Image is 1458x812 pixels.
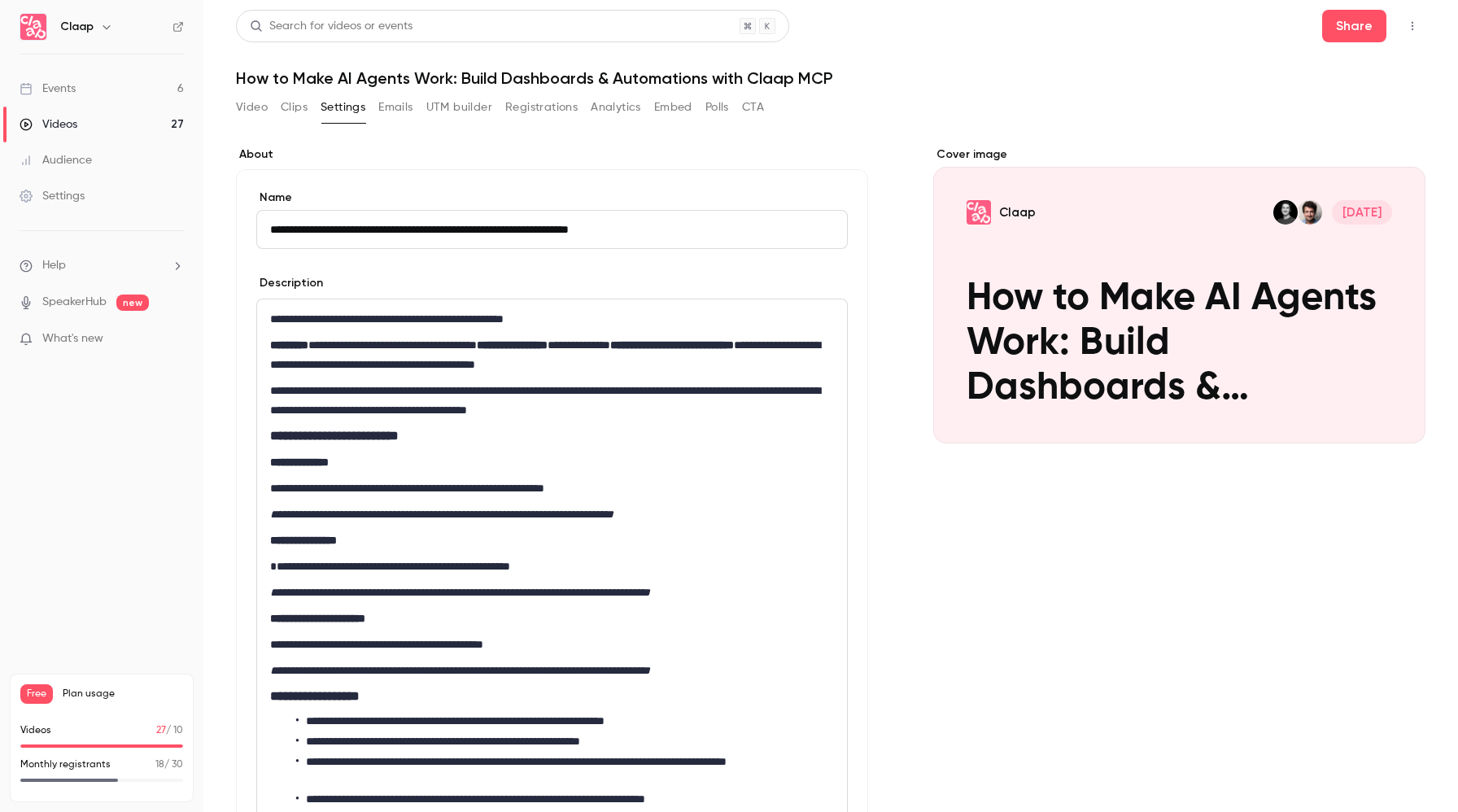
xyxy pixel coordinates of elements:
[42,330,103,347] span: What's new
[20,757,111,772] p: Monthly registrants
[20,684,53,704] span: Free
[20,723,51,738] p: Videos
[60,19,94,35] h6: Claap
[42,294,107,311] a: SpeakerHub
[1399,13,1425,39] button: Top Bar Actions
[116,295,149,311] span: new
[236,146,868,163] label: About
[20,188,85,204] div: Settings
[1322,10,1386,42] button: Share
[42,257,66,274] span: Help
[155,760,164,770] span: 18
[505,94,578,120] button: Registrations
[20,81,76,97] div: Events
[378,94,413,120] button: Emails
[321,94,365,120] button: Settings
[250,18,413,35] div: Search for videos or events
[933,146,1425,163] label: Cover image
[281,94,308,120] button: Clips
[933,146,1425,443] section: Cover image
[156,726,166,736] span: 27
[20,14,46,40] img: Claap
[654,94,692,120] button: Embed
[236,68,1425,88] h1: How to Make AI Agents Work: Build Dashboards & Automations with Claap MCP
[20,257,184,274] li: help-dropdown-opener
[164,332,184,347] iframe: Noticeable Trigger
[256,275,323,291] label: Description
[155,757,183,772] p: / 30
[156,723,183,738] p: / 10
[256,190,848,206] label: Name
[705,94,729,120] button: Polls
[63,688,183,701] span: Plan usage
[426,94,492,120] button: UTM builder
[20,116,77,133] div: Videos
[591,94,641,120] button: Analytics
[20,152,92,168] div: Audience
[742,94,764,120] button: CTA
[236,94,268,120] button: Video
